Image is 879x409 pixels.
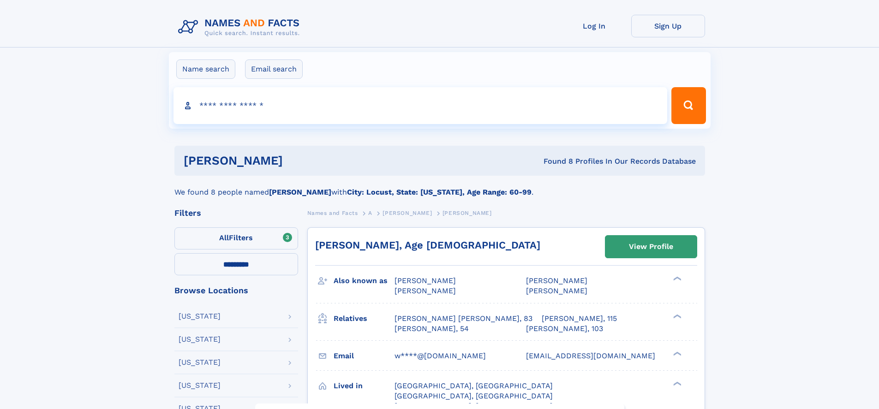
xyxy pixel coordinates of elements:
[413,156,696,166] div: Found 8 Profiles In Our Records Database
[395,314,532,324] a: [PERSON_NAME] [PERSON_NAME], 83
[671,380,682,386] div: ❯
[179,313,221,320] div: [US_STATE]
[557,15,631,37] a: Log In
[315,239,540,251] a: [PERSON_NAME], Age [DEMOGRAPHIC_DATA]
[526,351,655,360] span: [EMAIL_ADDRESS][DOMAIN_NAME]
[179,336,221,343] div: [US_STATE]
[368,207,372,219] a: A
[526,324,603,334] a: [PERSON_NAME], 103
[334,311,395,326] h3: Relatives
[174,15,307,40] img: Logo Names and Facts
[245,59,303,79] label: Email search
[174,286,298,295] div: Browse Locations
[176,59,235,79] label: Name search
[631,15,705,37] a: Sign Up
[368,210,372,216] span: A
[395,276,456,285] span: [PERSON_NAME]
[383,207,432,219] a: [PERSON_NAME]
[269,188,331,196] b: [PERSON_NAME]
[542,314,617,324] a: [PERSON_NAME], 115
[395,286,456,295] span: [PERSON_NAME]
[184,155,413,166] h1: [PERSON_NAME]
[179,382,221,389] div: [US_STATE]
[179,359,221,366] div: [US_STATE]
[173,87,668,124] input: search input
[671,350,682,356] div: ❯
[629,236,673,257] div: View Profile
[526,276,587,285] span: [PERSON_NAME]
[334,378,395,394] h3: Lived in
[526,286,587,295] span: [PERSON_NAME]
[671,87,706,124] button: Search Button
[395,391,553,400] span: [GEOGRAPHIC_DATA], [GEOGRAPHIC_DATA]
[334,273,395,289] h3: Also known as
[442,210,492,216] span: [PERSON_NAME]
[671,276,682,282] div: ❯
[605,236,697,258] a: View Profile
[383,210,432,216] span: [PERSON_NAME]
[395,381,553,390] span: [GEOGRAPHIC_DATA], [GEOGRAPHIC_DATA]
[174,209,298,217] div: Filters
[395,324,469,334] a: [PERSON_NAME], 54
[334,348,395,364] h3: Email
[174,227,298,249] label: Filters
[219,233,229,242] span: All
[671,313,682,319] div: ❯
[174,176,705,198] div: We found 8 people named with .
[307,207,358,219] a: Names and Facts
[347,188,532,196] b: City: Locust, State: [US_STATE], Age Range: 60-99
